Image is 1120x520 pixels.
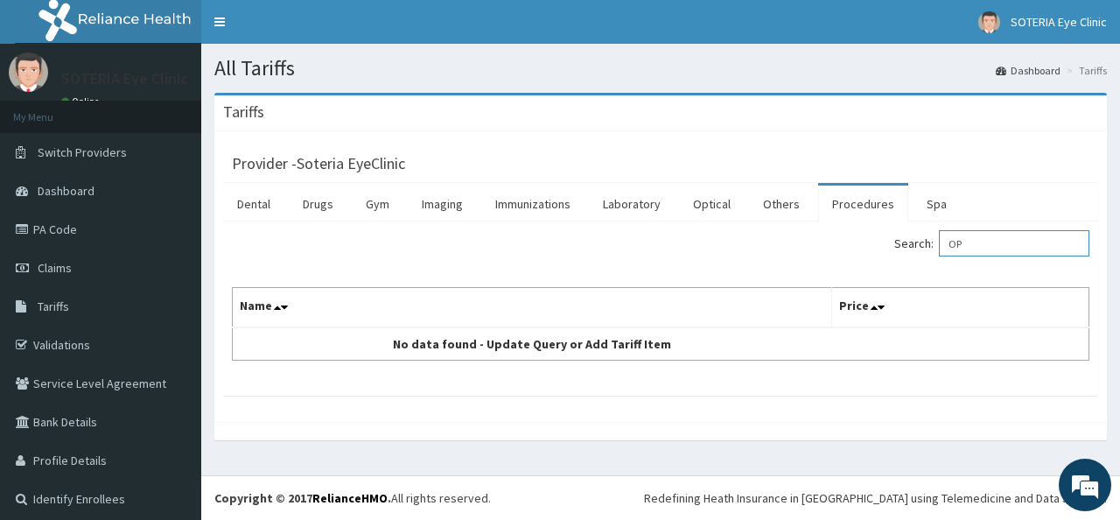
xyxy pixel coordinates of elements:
[408,186,477,222] a: Imaging
[996,63,1060,78] a: Dashboard
[214,490,391,506] strong: Copyright © 2017 .
[233,288,832,328] th: Name
[818,186,908,222] a: Procedures
[481,186,584,222] a: Immunizations
[352,186,403,222] a: Gym
[289,186,347,222] a: Drugs
[9,340,333,401] textarea: Type your message and hit 'Enter'
[913,186,961,222] a: Spa
[287,9,329,51] div: Minimize live chat window
[61,71,188,87] p: SOTERIA Eye Clinic
[32,88,71,131] img: d_794563401_company_1708531726252_794563401
[38,144,127,160] span: Switch Providers
[894,230,1089,256] label: Search:
[223,186,284,222] a: Dental
[939,230,1089,256] input: Search:
[38,299,69,314] span: Tariffs
[232,156,405,172] h3: Provider - Soteria EyeClinic
[61,95,103,108] a: Online
[832,288,1089,328] th: Price
[214,57,1107,80] h1: All Tariffs
[1062,63,1107,78] li: Tariffs
[312,490,388,506] a: RelianceHMO
[101,151,241,328] span: We're online!
[223,104,264,120] h3: Tariffs
[644,489,1107,507] div: Redefining Heath Insurance in [GEOGRAPHIC_DATA] using Telemedicine and Data Science!
[978,11,1000,33] img: User Image
[38,260,72,276] span: Claims
[233,327,832,361] td: No data found - Update Query or Add Tariff Item
[91,98,294,121] div: Chat with us now
[679,186,745,222] a: Optical
[1011,14,1107,30] span: SOTERIA Eye Clinic
[589,186,675,222] a: Laboratory
[9,53,48,92] img: User Image
[38,183,94,199] span: Dashboard
[749,186,814,222] a: Others
[201,475,1120,520] footer: All rights reserved.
